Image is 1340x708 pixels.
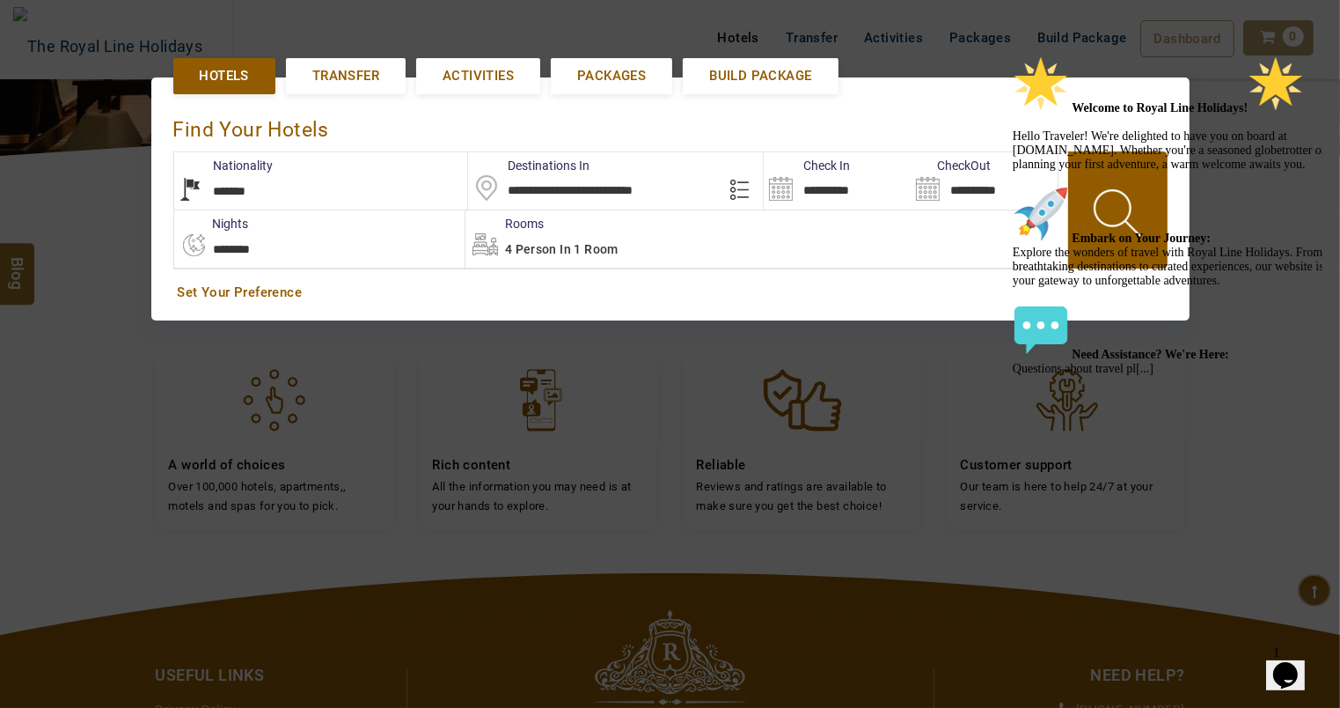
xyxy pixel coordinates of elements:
[764,157,850,174] label: Check In
[505,242,619,256] span: 4 Person in 1 Room
[7,53,320,327] span: Hello Traveler! We're delighted to have you on board at [DOMAIN_NAME]. Whether you're a seasoned ...
[67,53,299,66] strong: Welcome to Royal Line Holidays!
[468,157,589,174] label: Destinations In
[174,157,274,174] label: Nationality
[67,183,206,196] strong: Embark on Your Journey:
[443,67,514,85] span: Activities
[7,7,324,328] div: 🌟 Welcome to Royal Line Holidays!🌟Hello Traveler! We're delighted to have you on board at [DOMAIN...
[173,215,249,232] label: nights
[709,67,811,85] span: Build Package
[67,299,223,313] strong: Need Assistance? We're Here:
[173,100,1168,151] div: Find Your Hotels
[577,67,646,85] span: Packages
[683,58,838,94] a: Build Package
[242,7,298,63] img: :star2:
[7,7,63,63] img: :star2:
[7,137,63,194] img: :rocket:
[286,58,406,94] a: Transfer
[7,254,63,310] img: :speech_balloon:
[911,152,1058,210] input: Search
[551,58,672,94] a: Packages
[764,152,911,210] input: Search
[465,215,544,232] label: Rooms
[173,58,275,94] a: Hotels
[911,157,991,174] label: CheckOut
[1006,48,1322,629] iframe: chat widget
[416,58,540,94] a: Activities
[1266,638,1322,690] iframe: chat widget
[312,67,379,85] span: Transfer
[178,284,1163,302] a: Set Your Preference
[200,67,249,85] span: Hotels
